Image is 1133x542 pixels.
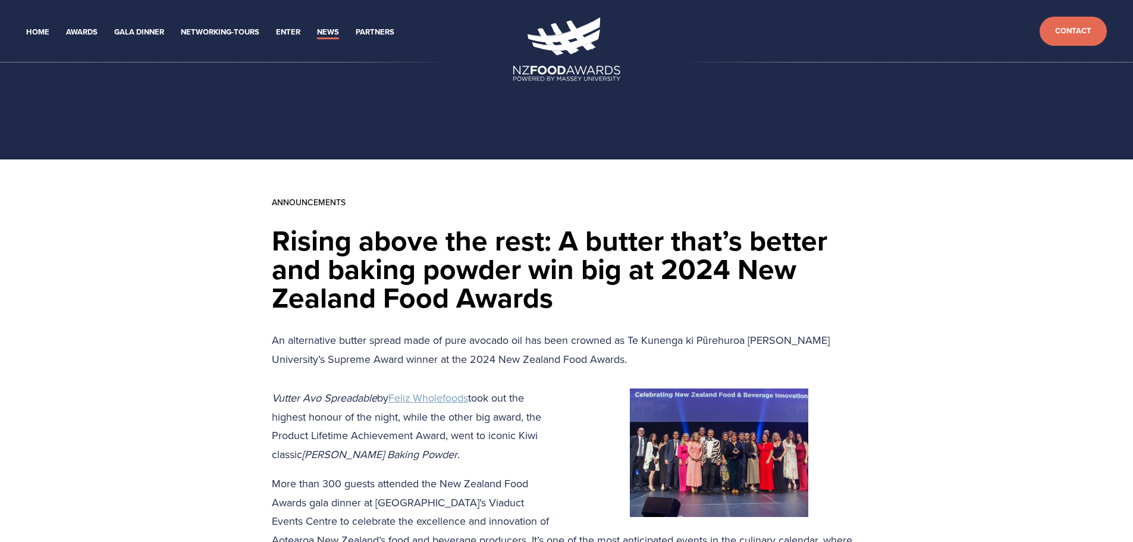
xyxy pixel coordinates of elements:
p: An alternative butter spread made of pure avocado oil has been crowned as Te Kunenga ki Pūrehuroa... [272,331,862,368]
em: [PERSON_NAME] Baking Powder [302,447,457,462]
a: Contact [1040,17,1107,46]
p: by took out the highest honour of the night, while the other big award, the Product Lifetime Achi... [272,389,862,463]
h1: Rising above the rest: A butter that’s better and baking powder win big at 2024 New Zealand Food ... [272,226,862,312]
a: Enter [276,26,300,39]
a: Feliz Wholefoods [388,390,468,405]
a: Home [26,26,49,39]
a: Awards [66,26,98,39]
a: Gala Dinner [114,26,164,39]
em: Vutter [272,390,300,405]
a: Announcements [272,196,346,208]
a: News [317,26,339,39]
a: Partners [356,26,394,39]
em: Avo Spreadable [303,390,377,405]
a: Networking-Tours [181,26,259,39]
